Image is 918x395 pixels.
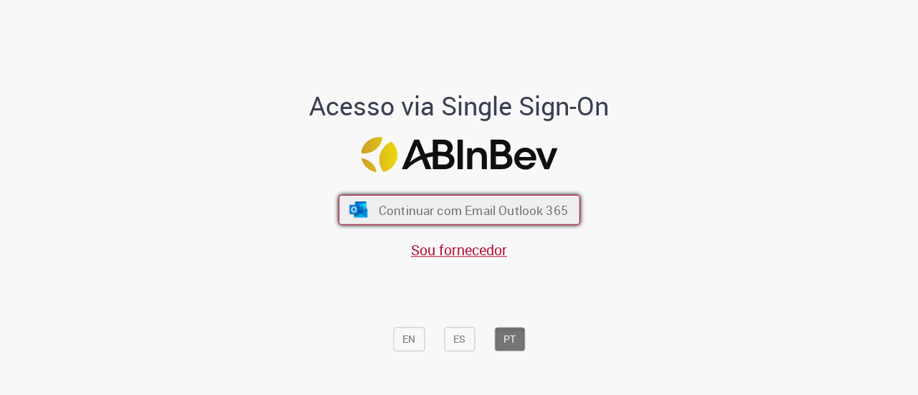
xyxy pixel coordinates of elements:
a: Sou fornecedor [411,240,507,260]
span: Continuar com Email Outlook 365 [378,201,567,218]
img: Logo ABInBev [361,137,557,172]
h1: Acesso via Single Sign-On [260,92,658,120]
button: ícone Azure/Microsoft 360 Continuar com Email Outlook 365 [339,195,580,225]
button: PT [494,327,525,351]
img: ícone Azure/Microsoft 360 [348,202,369,218]
button: ES [444,327,475,351]
button: EN [393,327,425,351]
